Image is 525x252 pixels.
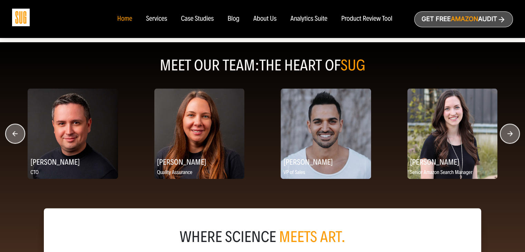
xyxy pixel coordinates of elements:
a: Home [117,15,132,23]
h2: [PERSON_NAME] [28,155,118,168]
a: Product Review Tool [341,15,392,23]
img: Sug [12,9,30,26]
h2: [PERSON_NAME] [154,155,244,168]
div: where science [60,230,465,244]
span: Amazon [451,16,478,23]
p: Senior Amazon Search Manager [407,168,497,177]
p: Quality Assurance [154,168,244,177]
a: Analytics Suite [290,15,327,23]
p: VP of Sales [281,168,371,177]
a: Services [146,15,167,23]
a: Case Studies [181,15,214,23]
p: CTO [28,168,118,177]
h2: [PERSON_NAME] [407,155,497,168]
img: Viktoriia Komarova, Quality Assurance [154,88,244,178]
img: Jeff Siddiqi, VP of Sales [281,88,371,178]
a: Blog [227,15,240,23]
span: SUG [341,56,366,75]
img: Rene Crandall, Senior Amazon Search Manager [407,88,497,178]
img: Konstantin Komarov, CTO [28,88,118,178]
span: meets art. [279,228,346,246]
a: Get freeAmazonAudit [414,11,513,27]
a: About Us [253,15,277,23]
h2: [PERSON_NAME] [281,155,371,168]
